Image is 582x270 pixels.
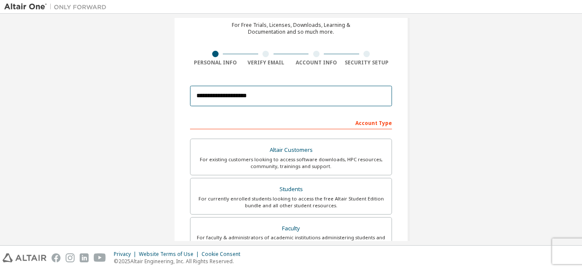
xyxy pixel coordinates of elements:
div: For currently enrolled students looking to access the free Altair Student Edition bundle and all ... [196,195,386,209]
div: Altair Customers [196,144,386,156]
div: Website Terms of Use [139,251,202,258]
img: linkedin.svg [80,253,89,262]
img: altair_logo.svg [3,253,46,262]
img: youtube.svg [94,253,106,262]
div: For existing customers looking to access software downloads, HPC resources, community, trainings ... [196,156,386,170]
img: instagram.svg [66,253,75,262]
img: Altair One [4,3,111,11]
p: © 2025 Altair Engineering, Inc. All Rights Reserved. [114,258,245,265]
div: Personal Info [190,59,241,66]
div: Privacy [114,251,139,258]
div: For Free Trials, Licenses, Downloads, Learning & Documentation and so much more. [232,22,350,35]
div: Cookie Consent [202,251,245,258]
div: Security Setup [342,59,392,66]
div: Faculty [196,223,386,235]
div: Students [196,183,386,195]
div: Verify Email [241,59,291,66]
img: facebook.svg [52,253,61,262]
div: Account Info [291,59,342,66]
div: For faculty & administrators of academic institutions administering students and accessing softwa... [196,234,386,248]
div: Account Type [190,116,392,129]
